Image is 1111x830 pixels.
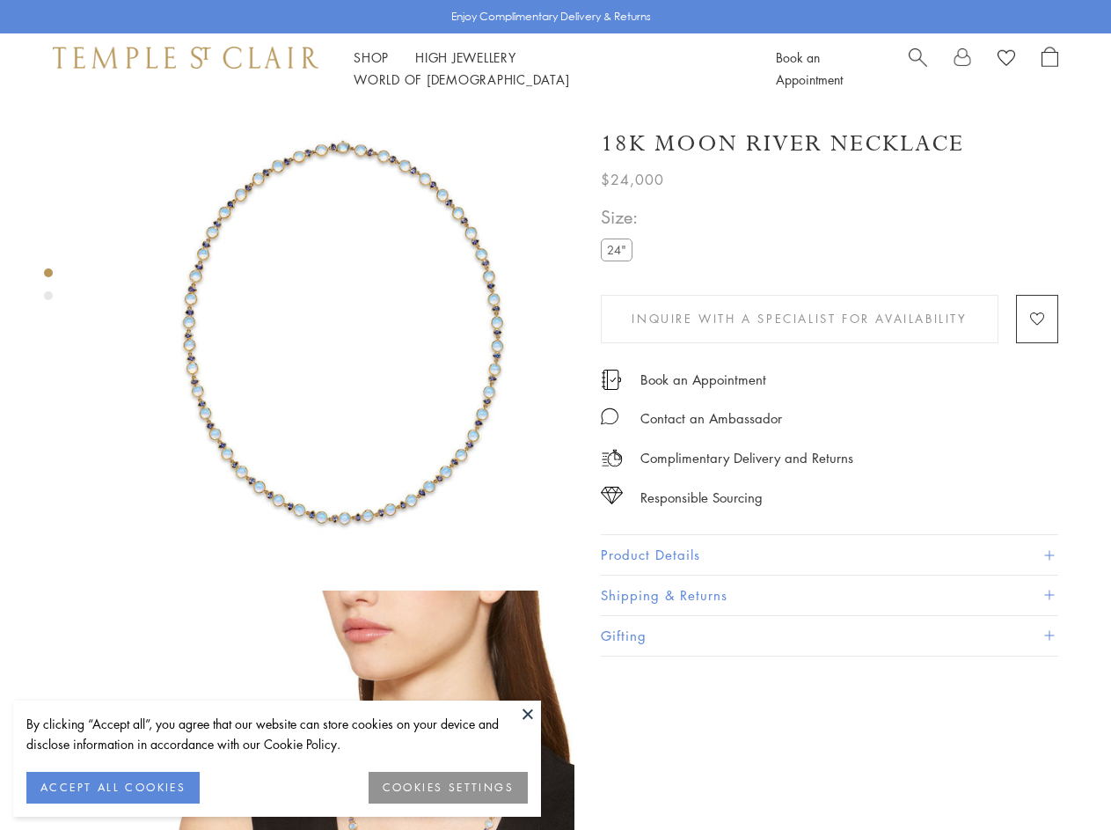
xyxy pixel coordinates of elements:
[601,487,623,504] img: icon_sourcing.svg
[451,8,651,26] p: Enjoy Complimentary Delivery & Returns
[601,202,640,231] span: Size:
[601,239,632,261] label: 24"
[1023,747,1093,812] iframe: Gorgias live chat messenger
[998,47,1015,73] a: View Wishlist
[909,47,927,91] a: Search
[1042,47,1058,91] a: Open Shopping Bag
[601,295,998,343] button: Inquire With A Specialist for Availability
[640,408,782,430] div: Contact an Ambassador
[601,447,623,469] img: icon_delivery.svg
[415,48,516,66] a: High JewelleryHigh Jewellery
[601,129,964,159] h1: 18K Moon River Necklace
[601,168,664,191] span: $24,000
[601,535,1058,575] button: Product Details
[26,772,200,804] button: ACCEPT ALL COOKIES
[354,70,569,88] a: World of [DEMOGRAPHIC_DATA]World of [DEMOGRAPHIC_DATA]
[369,772,528,804] button: COOKIES SETTINGS
[640,370,766,389] a: Book an Appointment
[601,370,622,390] img: icon_appointment.svg
[776,48,843,88] a: Book an Appointment
[354,47,736,91] nav: Main navigation
[354,48,389,66] a: ShopShop
[114,104,574,564] img: N46110-BMTZ24
[640,447,853,469] p: Complimentary Delivery and Returns
[601,408,618,425] img: MessageIcon-01_2.svg
[26,714,528,754] div: By clicking “Accept all”, you agree that our website can store cookies on your device and disclos...
[44,264,53,314] div: Product gallery navigation
[601,576,1058,615] button: Shipping & Returns
[640,487,763,509] div: Responsible Sourcing
[53,47,318,68] img: Temple St. Clair
[601,616,1058,656] button: Gifting
[632,309,967,328] span: Inquire With A Specialist for Availability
